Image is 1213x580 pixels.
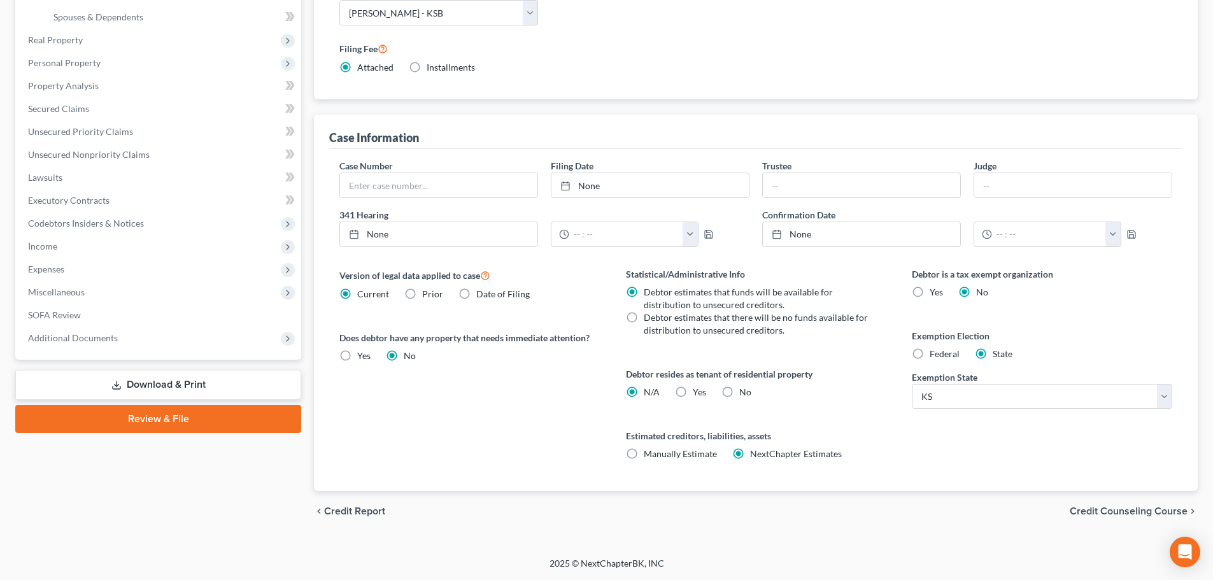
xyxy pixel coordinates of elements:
[693,386,706,397] span: Yes
[1170,537,1200,567] div: Open Intercom Messenger
[404,350,416,361] span: No
[644,286,833,310] span: Debtor estimates that funds will be available for distribution to unsecured creditors.
[930,348,960,359] span: Federal
[357,62,394,73] span: Attached
[28,195,110,206] span: Executory Contracts
[28,149,150,160] span: Unsecured Nonpriority Claims
[340,173,537,197] input: Enter case number...
[43,6,301,29] a: Spouses & Dependents
[912,267,1172,281] label: Debtor is a tax exempt organization
[28,264,64,274] span: Expenses
[244,557,970,580] div: 2025 © NextChapterBK, INC
[427,62,475,73] span: Installments
[763,173,960,197] input: --
[333,208,756,222] label: 341 Hearing
[1070,506,1188,516] span: Credit Counseling Course
[992,222,1106,246] input: -- : --
[551,159,593,173] label: Filing Date
[314,506,324,516] i: chevron_left
[339,41,1172,56] label: Filing Fee
[314,506,385,516] button: chevron_left Credit Report
[762,159,791,173] label: Trustee
[976,286,988,297] span: No
[324,506,385,516] span: Credit Report
[28,57,101,68] span: Personal Property
[18,143,301,166] a: Unsecured Nonpriority Claims
[644,386,660,397] span: N/A
[569,222,683,246] input: -- : --
[28,286,85,297] span: Miscellaneous
[329,130,419,145] div: Case Information
[28,218,144,229] span: Codebtors Insiders & Notices
[551,173,749,197] a: None
[912,371,977,384] label: Exemption State
[18,74,301,97] a: Property Analysis
[422,288,443,299] span: Prior
[476,288,530,299] span: Date of Filing
[644,448,717,459] span: Manually Estimate
[339,331,600,344] label: Does debtor have any property that needs immediate attention?
[763,222,960,246] a: None
[339,159,393,173] label: Case Number
[357,350,371,361] span: Yes
[18,166,301,189] a: Lawsuits
[930,286,943,297] span: Yes
[1070,506,1198,516] button: Credit Counseling Course chevron_right
[53,11,143,22] span: Spouses & Dependents
[28,80,99,91] span: Property Analysis
[28,241,57,251] span: Income
[340,222,537,246] a: None
[18,304,301,327] a: SOFA Review
[1188,506,1198,516] i: chevron_right
[357,288,389,299] span: Current
[15,405,301,433] a: Review & File
[739,386,751,397] span: No
[974,173,1172,197] input: --
[912,329,1172,343] label: Exemption Election
[339,267,600,283] label: Version of legal data applied to case
[626,267,886,281] label: Statistical/Administrative Info
[18,120,301,143] a: Unsecured Priority Claims
[15,370,301,400] a: Download & Print
[28,332,118,343] span: Additional Documents
[750,448,842,459] span: NextChapter Estimates
[993,348,1012,359] span: State
[28,34,83,45] span: Real Property
[626,429,886,442] label: Estimated creditors, liabilities, assets
[28,103,89,114] span: Secured Claims
[756,208,1179,222] label: Confirmation Date
[626,367,886,381] label: Debtor resides as tenant of residential property
[18,97,301,120] a: Secured Claims
[644,312,868,336] span: Debtor estimates that there will be no funds available for distribution to unsecured creditors.
[28,126,133,137] span: Unsecured Priority Claims
[28,172,62,183] span: Lawsuits
[28,309,81,320] span: SOFA Review
[18,189,301,212] a: Executory Contracts
[974,159,997,173] label: Judge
